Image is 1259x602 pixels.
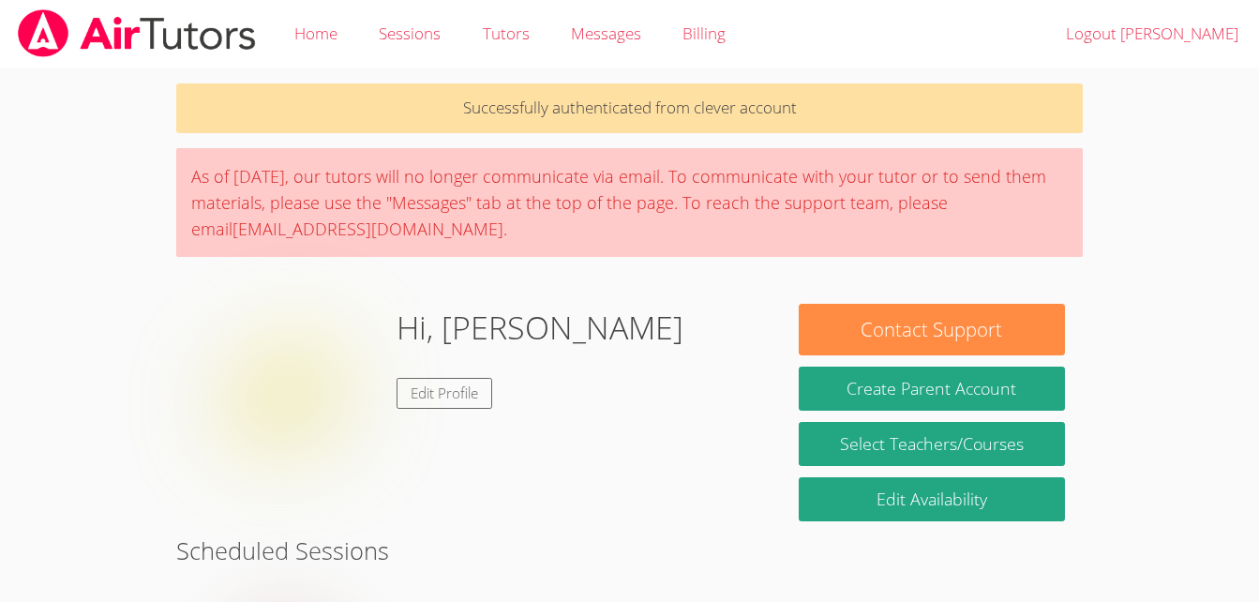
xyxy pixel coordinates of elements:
h1: Hi, [PERSON_NAME] [397,304,683,352]
span: Messages [571,23,641,44]
p: Successfully authenticated from clever account [176,83,1083,133]
a: Select Teachers/Courses [799,422,1065,466]
h2: Scheduled Sessions [176,533,1083,568]
a: Edit Profile [397,378,492,409]
button: Contact Support [799,304,1065,355]
a: Edit Availability [799,477,1065,521]
img: airtutors_banner-c4298cdbf04f3fff15de1276eac7730deb9818008684d7c2e4769d2f7ddbe033.png [16,9,258,57]
img: default.png [194,304,382,491]
button: Create Parent Account [799,367,1065,411]
div: As of [DATE], our tutors will no longer communicate via email. To communicate with your tutor or ... [176,148,1083,257]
